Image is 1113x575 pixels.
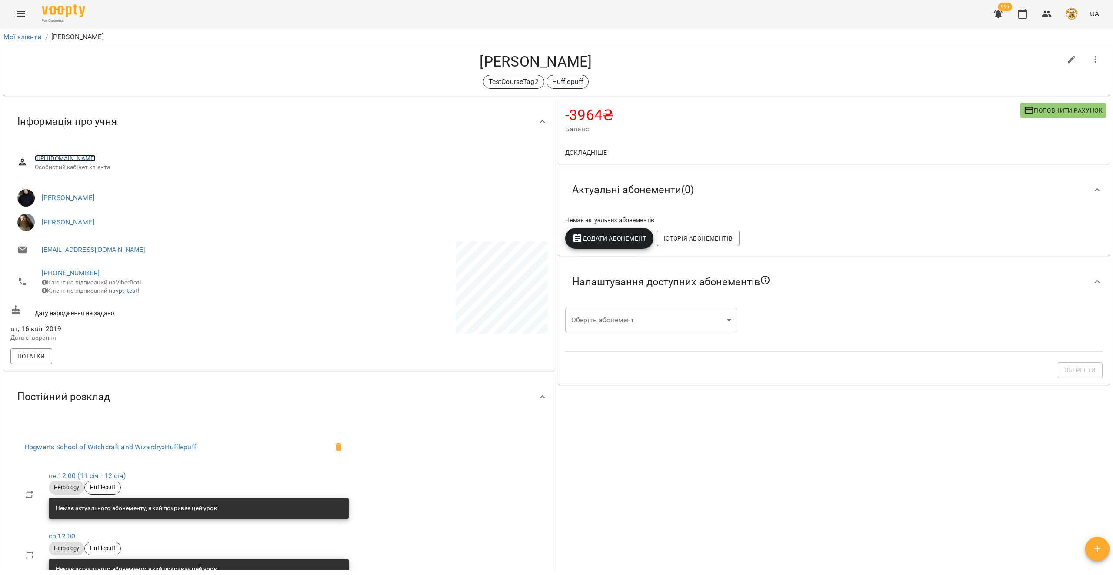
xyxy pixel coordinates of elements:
[42,218,94,226] a: [PERSON_NAME]
[572,183,694,197] span: Актуальні абонементи ( 0 )
[17,115,117,128] span: Інформація про учня
[45,32,48,42] li: /
[10,3,31,24] button: Menu
[3,33,42,41] a: Мої клієнти
[17,351,45,361] span: Нотатки
[9,303,279,319] div: Дату народження не задано
[1086,6,1103,22] button: UA
[42,279,141,286] span: Клієнт не підписаний на ViberBot!
[760,275,770,285] svg: Якщо не обрано жодного, клієнт зможе побачити всі публічні абонементи
[35,163,541,172] span: Особистий кабінет клієнта
[572,275,770,289] span: Налаштування доступних абонементів
[552,77,583,87] p: Hufflepuff
[35,155,96,162] a: [URL][DOMAIN_NAME]
[565,308,737,332] div: ​
[563,214,1104,226] div: Немає актуальних абонементів
[1090,9,1099,18] span: UA
[42,194,94,202] a: [PERSON_NAME]
[10,53,1061,70] h4: [PERSON_NAME]
[10,324,277,334] span: вт, 16 квіт 2019
[10,348,52,364] button: Нотатки
[10,334,277,342] p: Дата створення
[49,532,75,540] a: ср,12:00
[51,32,104,42] p: [PERSON_NAME]
[572,233,646,244] span: Додати Абонемент
[42,18,85,23] span: For Business
[558,167,1110,212] div: Актуальні абонементи(0)
[565,124,1020,134] span: Баланс
[84,542,120,555] div: Hufflepuff
[17,189,35,207] img: Severus Snape
[483,75,544,89] div: TestCourseTag2
[657,231,740,246] button: Історія абонементів
[42,245,145,254] a: [EMAIL_ADDRESS][DOMAIN_NAME]
[56,501,217,516] div: Немає актуального абонементу, який покриває цей урок
[85,545,120,552] span: Hufflepuff
[24,443,196,451] a: Hogwarts School of Witchcraft and Wizardry»Hufflepuff
[565,106,1020,124] h4: -3964 ₴
[42,269,100,277] a: [PHONE_NUMBER]
[998,3,1013,11] span: 99+
[42,4,85,17] img: Voopty Logo
[547,75,589,89] div: Hufflepuff
[116,287,138,294] a: vpt_test
[17,390,110,404] span: Постійний розклад
[49,484,84,491] span: Herbology
[1066,8,1078,20] img: e4fadf5fdc8e1f4c6887bfc6431a60f1.png
[3,99,555,144] div: Інформація про учня
[17,214,35,231] img: Rubeus Hagrid
[42,287,140,294] span: Клієнт не підписаний на !
[558,259,1110,304] div: Налаштування доступних абонементів
[664,233,733,244] span: Історія абонементів
[3,374,555,419] div: Постійний розклад
[85,484,120,491] span: Hufflepuff
[1024,105,1103,116] span: Поповнити рахунок
[1020,103,1106,118] button: Поповнити рахунок
[562,145,610,160] button: Докладніше
[49,545,84,552] span: Herbology
[565,228,653,249] button: Додати Абонемент
[3,32,1110,42] nav: breadcrumb
[489,77,539,87] p: TestCourseTag2
[49,471,126,480] a: пн,12:00 (11 січ - 12 січ)
[84,481,120,495] div: Hufflepuff
[328,437,349,458] span: Видалити клієнта з групи Hufflepuff для курсу Hufflepuff?
[565,147,607,158] span: Докладніше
